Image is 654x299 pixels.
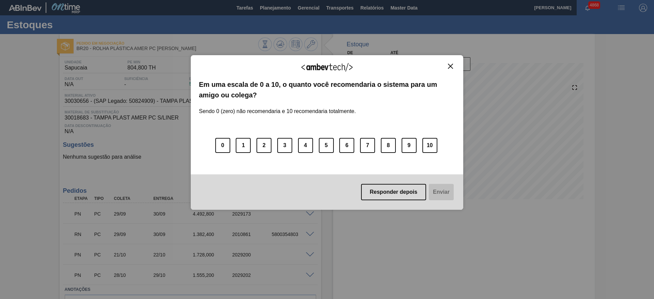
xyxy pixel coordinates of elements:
button: 8 [381,138,396,153]
button: 9 [402,138,417,153]
button: Responder depois [361,184,426,200]
button: 6 [339,138,354,153]
button: 1 [236,138,251,153]
button: Close [446,63,455,69]
button: 7 [360,138,375,153]
img: Logo Ambevtech [301,63,353,72]
button: 0 [215,138,230,153]
img: Close [448,64,453,69]
label: Em uma escala de 0 a 10, o quanto você recomendaria o sistema para um amigo ou colega? [199,79,455,100]
button: 5 [319,138,334,153]
button: 4 [298,138,313,153]
button: 3 [277,138,292,153]
label: Sendo 0 (zero) não recomendaria e 10 recomendaria totalmente. [199,100,356,114]
button: 2 [256,138,271,153]
button: 10 [422,138,437,153]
